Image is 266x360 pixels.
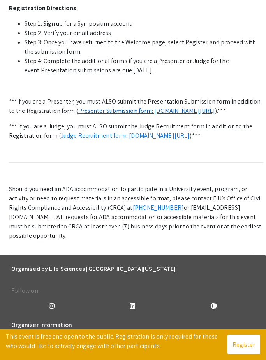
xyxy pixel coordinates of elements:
a: Presenter Submission form: [DOMAIN_NAME][URL] [78,107,215,115]
li: Step 3: Once you have returned to the Welcome page, select Register and proceed with the submissi... [25,38,263,56]
h6: Organizer Information [11,317,255,333]
h6: Organized by Life Sciences [GEOGRAPHIC_DATA][US_STATE] [11,261,255,277]
button: Register [227,335,260,354]
a: [PHONE_NUMBER] [133,204,184,212]
p: Should you need an ADA accommodation to participate in a University event, program, or activity o... [9,184,263,241]
li: Step 4: Complete the additional forms if you are a Presenter or Judge for the event. [25,56,263,75]
p: Follow on [11,286,255,295]
u: Registration Directions [9,4,76,12]
a: Judge Recruitment form: [DOMAIN_NAME][URL] [61,132,190,140]
li: Step 1: Sign up for a Symposium account. [25,19,263,28]
p: *** If you are a Judge, you must ALSO submit the Judge Recruitment form in addition to the Regist... [9,122,263,140]
p: ***If you are a Presenter, you must ALSO submit the Presentation Submission form in addition to t... [9,97,263,116]
u: Presentation submissions are due [DATE]. [41,66,153,74]
p: This event is free and open to the public. Registration is only required for those who would like... [6,332,227,351]
iframe: Chat [6,325,33,354]
li: Step 2: Verify your email address [25,28,263,38]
